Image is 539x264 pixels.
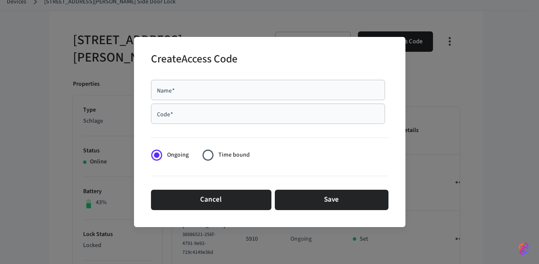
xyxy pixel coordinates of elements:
span: Time bound [218,151,250,160]
img: SeamLogoGradient.69752ec5.svg [519,242,529,256]
span: Ongoing [167,151,189,160]
h2: Create Access Code [151,47,237,73]
button: Save [275,190,388,210]
button: Cancel [151,190,271,210]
